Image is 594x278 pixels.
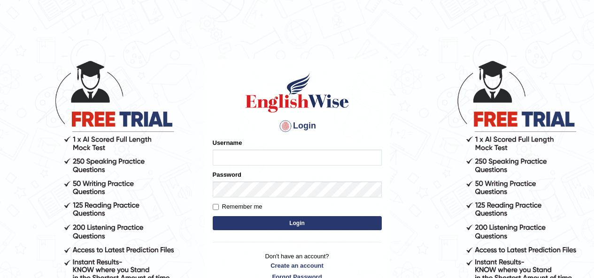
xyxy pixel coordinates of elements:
button: Login [213,216,382,230]
img: Logo of English Wise sign in for intelligent practice with AI [244,72,351,114]
a: Create an account [213,261,382,270]
label: Password [213,170,241,179]
h4: Login [213,119,382,134]
input: Remember me [213,204,219,210]
label: Remember me [213,202,262,211]
label: Username [213,138,242,147]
